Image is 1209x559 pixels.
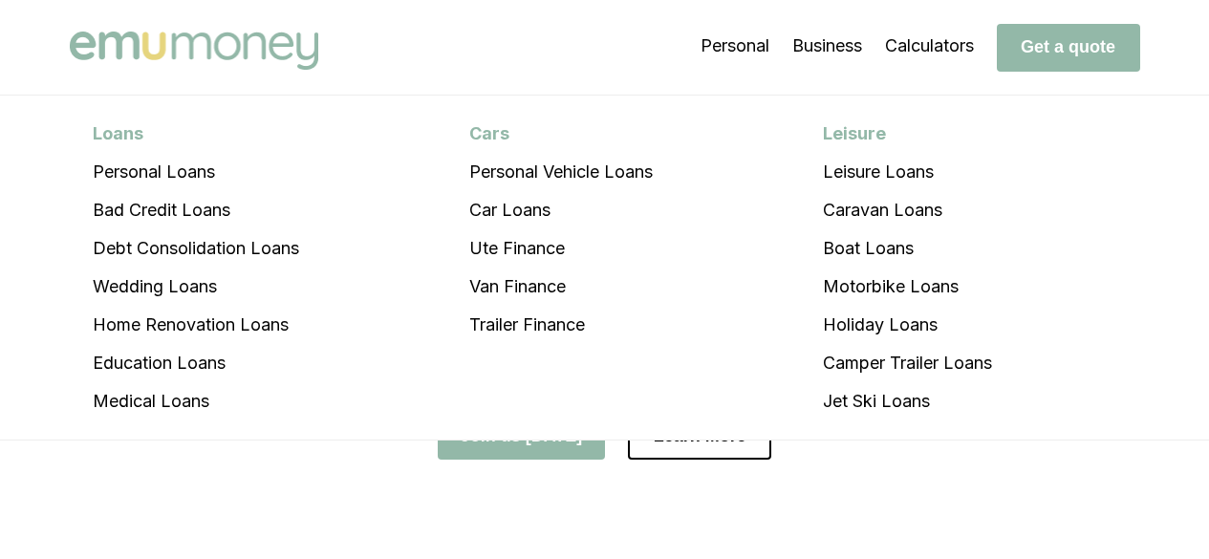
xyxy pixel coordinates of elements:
a: Holiday Loans [800,306,1015,344]
a: Learn More [628,425,771,445]
a: Trailer Finance [446,306,676,344]
a: Leisure Loans [800,153,1015,191]
div: Leisure [800,115,1015,153]
a: Motorbike Loans [800,268,1015,306]
a: Van Finance [446,268,676,306]
a: Home Renovation Loans [70,306,322,344]
a: Wedding Loans [70,268,322,306]
a: Car Loans [446,191,676,229]
a: Jet Ski Loans [800,382,1015,420]
button: Get a quote [997,24,1140,72]
a: Ute Finance [446,229,676,268]
a: Caravan Loans [800,191,1015,229]
div: Cars [446,115,676,153]
a: Personal Vehicle Loans [446,153,676,191]
a: Personal Loans [70,153,322,191]
a: Boat Loans [800,229,1015,268]
a: Camper Trailer Loans [800,344,1015,382]
a: Bad Credit Loans [70,191,322,229]
a: Get a quote [997,36,1140,56]
div: Loans [70,115,322,153]
a: Join us [DATE] [438,425,606,445]
a: Medical Loans [70,382,322,420]
a: Education Loans [70,344,322,382]
a: Debt Consolidation Loans [70,229,322,268]
img: Emu Money logo [70,32,318,70]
